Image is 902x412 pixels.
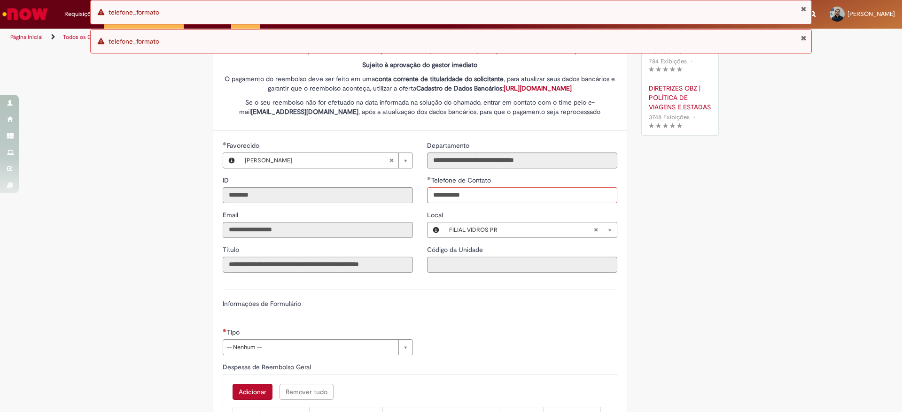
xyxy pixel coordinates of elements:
button: Fechar Notificação [801,5,807,13]
span: Obrigatório Preenchido [223,142,227,145]
span: Telefone de Contato [431,176,493,184]
span: Local [427,211,445,219]
img: ServiceNow [1,5,49,23]
label: Somente leitura - Email [223,210,240,220]
abbr: Limpar campo Favorecido [384,153,398,168]
input: Telefone de Contato [427,187,617,203]
span: Tipo [227,328,241,336]
span: -- Nenhum -- [227,340,394,355]
label: Somente leitura - Título [223,245,241,254]
label: Informações de Formulário [223,299,301,308]
label: Somente leitura - Código da Unidade [427,245,485,254]
span: 3748 Exibições [649,113,690,121]
input: Departamento [427,153,617,168]
label: Somente leitura - Departamento [427,141,471,150]
button: Add a row for Despesas de Reembolso Geral [233,384,272,400]
label: Somente leitura - ID [223,175,231,185]
span: [PERSON_NAME] [245,153,389,168]
span: • [689,55,694,68]
a: FILIAL VIDROS PRLimpar campo Local [444,222,617,237]
abbr: Limpar campo Local [589,222,603,237]
p: Se o seu reembolso não for efetuado na data informada na solução do chamado, entrar em contato co... [223,98,617,116]
input: Título [223,257,413,273]
span: [PERSON_NAME] [848,10,895,18]
input: Código da Unidade [427,257,617,273]
button: Local, Visualizar este registro FILIAL VIDROS PR [428,222,444,237]
span: Despesas de Reembolso Geral [223,363,313,371]
strong: [EMAIL_ADDRESS][DOMAIN_NAME] [251,107,358,116]
span: • [692,111,697,123]
span: Necessários [223,328,227,332]
span: FILIAL VIDROS PR [449,222,593,237]
p: O pagamento do reembolso deve ser feito em uma , para atualizar seus dados bancários e garantir q... [223,74,617,93]
span: Obrigatório Preenchido [427,176,431,180]
span: Requisições [64,9,97,19]
span: 784 Exibições [649,57,687,65]
button: Fechar Notificação [801,34,807,42]
span: Somente leitura - Título [223,245,241,254]
ul: Trilhas de página [7,29,594,46]
span: Necessários - Favorecido [227,141,261,150]
strong: conta corrente de titularidade do solicitante [375,75,504,83]
strong: Sujeito à aprovação do gestor imediato [362,61,477,69]
input: ID [223,187,413,203]
a: [PERSON_NAME]Limpar campo Favorecido [240,153,412,168]
input: Email [223,222,413,238]
span: Somente leitura - Código da Unidade [427,245,485,254]
button: Favorecido, Visualizar este registro Israel Martins Trentin [223,153,240,168]
strong: Cadastro de Dados Bancários: [416,84,572,92]
span: telefone_formato [109,37,159,46]
a: DIRETRIZES OBZ | POLÍTICA DE VIAGENS E ESTADAS [649,84,711,112]
a: [URL][DOMAIN_NAME] [504,84,572,92]
a: Todos os Catálogos [63,33,113,41]
span: Somente leitura - Email [223,211,240,219]
a: Página inicial [10,33,43,41]
span: telefone_formato [109,8,159,16]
